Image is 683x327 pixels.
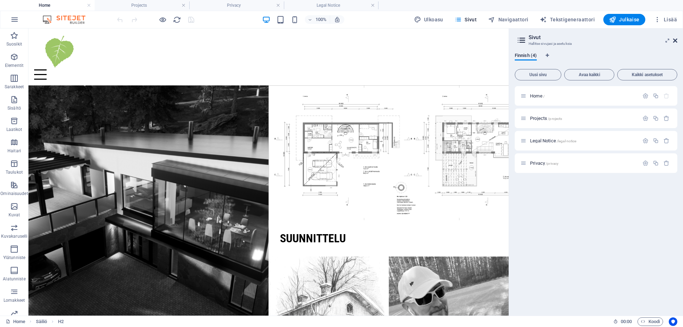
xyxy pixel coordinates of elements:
[3,276,25,282] p: Alatunniste
[626,319,627,324] span: :
[567,73,611,77] span: Avaa kaikki
[9,212,20,218] p: Kuvat
[669,317,677,326] button: Usercentrics
[5,63,23,68] p: Elementit
[488,16,528,23] span: Navigaattori
[528,116,639,121] div: Projects/projects
[529,41,663,47] h3: Hallitse sivujasi ja asetuksia
[529,34,677,41] h2: Sivut
[528,161,639,165] div: Privacy/privacy
[613,317,632,326] h6: Istunnon aika
[334,16,340,23] i: Koon muuttuessa säädä zoomaustaso automaattisesti sopimaan valittuun laitteeseen.
[4,297,25,303] p: Lomakkeet
[642,160,648,166] div: Asetukset
[540,16,595,23] span: Tekstigeneraattori
[452,14,480,25] button: Sivut
[621,317,632,326] span: 00 00
[663,138,669,144] div: Poista
[530,138,576,143] span: Legal Notice
[663,115,669,121] div: Poista
[564,69,614,80] button: Avaa kaikki
[411,14,446,25] button: Ulkoasu
[189,1,284,9] h4: Privacy
[173,16,181,24] i: Lataa sivu uudelleen
[58,317,64,326] span: Napsauta valitaksesi. Kaksoisnapsauta muokataksesi
[528,94,639,98] div: Home/
[305,15,330,24] button: 100%
[537,14,598,25] button: Tekstigeneraattori
[6,317,25,326] a: Napsauta peruuttaaksesi valinnan. Kaksoisnapsauta avataksesi Sivut
[651,14,680,25] button: Lisää
[653,138,659,144] div: Monista
[530,116,562,121] span: Projects
[173,15,181,24] button: reload
[95,1,189,9] h4: Projects
[642,138,648,144] div: Asetukset
[5,84,24,90] p: Sarakkeet
[411,14,446,25] div: Ulkoasu (Ctrl+Alt+Y)
[7,105,21,111] p: Sisältö
[528,138,639,143] div: Legal Notice/legal-notice
[515,69,561,80] button: Uusi sivu
[557,139,577,143] span: /legal-notice
[455,16,477,23] span: Sivut
[6,127,22,132] p: Laatikot
[6,169,23,175] p: Taulukot
[36,317,47,326] span: Napsauta valitaksesi. Kaksoisnapsauta muokataksesi
[641,317,660,326] span: Koodi
[546,162,558,165] span: /privacy
[642,93,648,99] div: Asetukset
[7,148,21,154] p: Haitari
[0,191,28,196] p: Ominaisuudet
[637,317,663,326] button: Koodi
[642,115,648,121] div: Asetukset
[316,15,327,24] h6: 100%
[653,115,659,121] div: Monista
[617,69,677,80] button: Kaikki asetukset
[518,73,558,77] span: Uusi sivu
[543,94,545,98] span: /
[414,16,443,23] span: Ulkoasu
[603,14,645,25] button: Julkaise
[548,117,562,121] span: /projects
[485,14,531,25] button: Navigaattori
[515,51,537,61] span: Finnish (4)
[620,73,674,77] span: Kaikki asetukset
[654,16,677,23] span: Lisää
[41,15,94,24] img: Editor Logo
[663,160,669,166] div: Poista
[609,16,640,23] span: Julkaise
[515,53,677,66] div: Kielivälilehdet
[653,93,659,99] div: Monista
[3,255,25,260] p: Ylätunniste
[36,317,64,326] nav: breadcrumb
[530,160,558,166] span: Privacy
[6,41,22,47] p: Suosikit
[653,160,659,166] div: Monista
[1,233,27,239] p: Kuvakaruselli
[663,93,669,99] div: Aloitussivua ei voi poistaa
[284,1,378,9] h4: Legal Notice
[530,93,545,99] span: Home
